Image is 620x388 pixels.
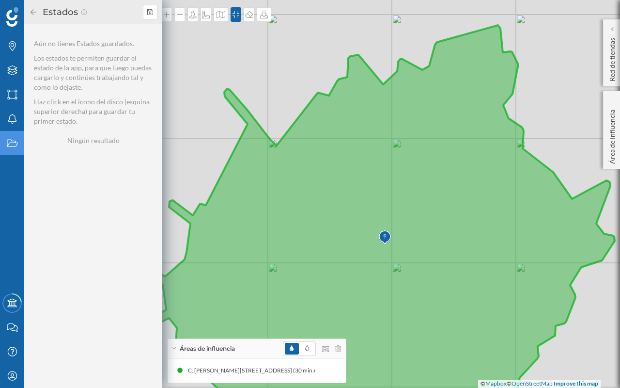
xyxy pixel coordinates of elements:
p: Haz click en el icono del disco (esquina superior derecha) para guardar tu primer estado. [24,97,162,126]
p: Red de tiendas [607,34,617,81]
p: Aún no tienes Estados guardados. [24,24,162,48]
div: C. [PERSON_NAME][STREET_ADDRESS] (30 min Andando) [188,366,344,375]
p: Los estados te permiten guardar el estado de la app, para que luego puedas cargarlo y continúes t... [24,53,162,92]
h2: Estados [38,4,80,20]
div: Ningún resultado [29,136,157,145]
img: Marker [379,228,391,247]
span: Soporte [19,7,54,16]
div: © © [478,380,601,388]
a: Mapbox [485,380,507,387]
a: Improve this map [554,380,598,387]
p: Área de influencia [607,106,617,164]
span: Áreas de influencia [180,344,235,353]
img: Geoblink Logo [6,7,18,27]
a: OpenStreetMap [511,380,553,387]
